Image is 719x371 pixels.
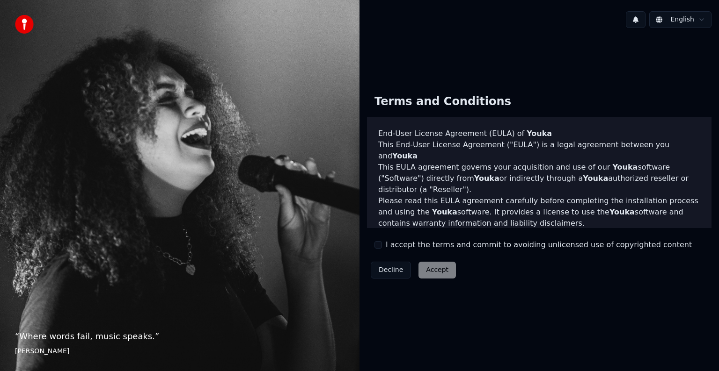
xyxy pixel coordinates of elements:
p: This EULA agreement governs your acquisition and use of our software ("Software") directly from o... [378,162,700,195]
p: “ Where words fail, music speaks. ” [15,330,345,343]
span: Youka [583,174,608,183]
h3: End-User License Agreement (EULA) of [378,128,700,139]
span: Youka [474,174,499,183]
p: This End-User License Agreement ("EULA") is a legal agreement between you and [378,139,700,162]
span: Youka [612,163,638,171]
label: I accept the terms and commit to avoiding unlicensed use of copyrighted content [386,239,692,250]
button: Decline [371,262,411,278]
span: Youka [432,207,457,216]
span: Youka [527,129,552,138]
span: Youka [392,151,418,160]
div: Terms and Conditions [367,87,519,117]
footer: [PERSON_NAME] [15,347,345,356]
p: Please read this EULA agreement carefully before completing the installation process and using th... [378,195,700,229]
span: Youka [609,207,635,216]
img: youka [15,15,34,34]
